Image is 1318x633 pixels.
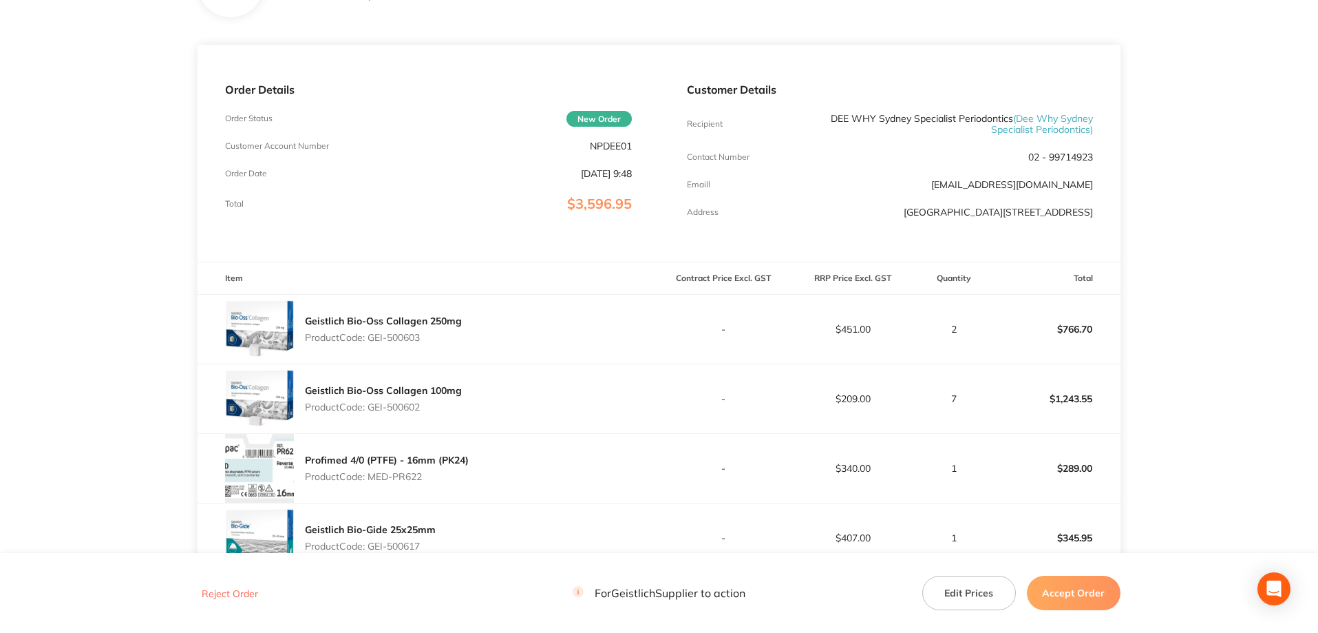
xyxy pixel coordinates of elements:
img: MTBzYnE4cA [225,295,294,364]
p: Recipient [687,119,723,129]
span: $3,596.95 [567,195,632,212]
p: DEE WHY Sydney Specialist Periodontics [822,113,1093,135]
p: Product Code: GEI-500617 [305,541,436,552]
p: $407.00 [789,532,917,543]
img: NTVrM3NsMg [225,504,294,572]
th: RRP Price Excl. GST [788,262,917,295]
button: Reject Order [198,588,262,600]
th: Quantity [917,262,991,295]
p: Product Code: GEI-500602 [305,402,462,413]
p: $209.00 [789,393,917,404]
p: - [660,393,788,404]
p: $1,243.55 [992,382,1120,415]
p: 1 [918,532,990,543]
p: - [660,532,788,543]
p: - [660,324,788,335]
p: Product Code: MED-PR622 [305,471,469,482]
p: $345.95 [992,521,1120,554]
th: Total [991,262,1120,295]
p: NPDEE01 [590,141,632,152]
p: For Geistlich Supplier to action [573,587,745,600]
p: $766.70 [992,313,1120,346]
p: Address [687,207,719,217]
a: Geistlich Bio-Oss Collagen 250mg [305,315,462,327]
th: Contract Price Excl. GST [659,262,789,295]
div: Open Intercom Messenger [1257,572,1290,605]
p: Order Status [225,114,273,123]
th: Item [198,262,659,295]
img: b3lxcGVieA [225,434,294,503]
p: Customer Account Number [225,141,329,151]
p: Order Date [225,169,267,178]
p: Customer Details [687,83,1093,96]
p: $451.00 [789,324,917,335]
button: Edit Prices [922,576,1016,610]
p: 7 [918,393,990,404]
a: [EMAIL_ADDRESS][DOMAIN_NAME] [931,178,1093,191]
p: $289.00 [992,452,1120,485]
a: Geistlich Bio-Oss Collagen 100mg [305,384,462,397]
a: Geistlich Bio-Gide 25x25mm [305,523,436,536]
span: New Order [566,111,632,127]
a: Profimed 4/0 (PTFE) - 16mm (PK24) [305,454,469,466]
p: [DATE] 9:48 [581,168,632,179]
p: Product Code: GEI-500603 [305,332,462,343]
p: 02 - 99714923 [1028,152,1093,163]
p: $340.00 [789,463,917,474]
img: emk2cnV4dQ [225,364,294,433]
p: [GEOGRAPHIC_DATA][STREET_ADDRESS] [904,207,1093,218]
p: 2 [918,324,990,335]
button: Accept Order [1027,576,1120,610]
p: - [660,463,788,474]
p: Contact Number [687,152,750,162]
p: Total [225,199,244,209]
span: ( Dee Why Sydney Specialist Periodontics ) [991,112,1093,136]
p: Emaill [687,180,710,189]
p: 1 [918,463,990,474]
p: Order Details [225,83,631,96]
